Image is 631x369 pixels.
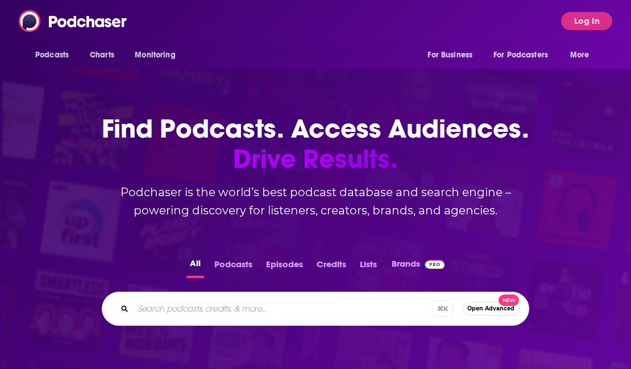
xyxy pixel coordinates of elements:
[88,144,543,174] span: Drive Results.
[462,302,520,316] button: Open AdvancedNew
[90,47,114,63] span: Charts
[19,10,128,32] img: Podchaser - Follow, Share and Rate Podcasts
[493,47,548,63] span: For Podcasters
[127,44,190,66] button: open menu
[425,260,445,269] img: Podchaser Pro
[486,44,564,66] button: open menu
[186,256,204,278] button: All
[467,305,514,312] span: Open Advanced
[427,47,472,63] span: For Business
[27,44,84,66] button: open menu
[88,114,543,174] h1: Find Podcasts. Access Audiences.
[570,47,590,63] span: More
[499,295,519,306] span: New
[420,44,487,66] button: open menu
[263,256,306,278] button: Episodes
[562,44,604,66] button: open menu
[356,256,380,278] button: Lists
[432,300,453,317] span: ⌘ K
[82,44,121,66] a: Charts
[135,47,175,63] span: Monitoring
[88,183,543,219] h2: Podchaser is the world’s best podcast database and search engine – powering discovery for listene...
[35,47,69,63] span: Podcasts
[133,300,432,318] input: Search podcasts, credits, & more...
[211,256,256,278] button: Podcasts
[313,256,350,278] button: Credits
[102,292,529,326] div: Search podcasts, credits, & more...
[392,256,445,278] a: BrandsPodchaser Pro
[561,12,612,30] button: Log In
